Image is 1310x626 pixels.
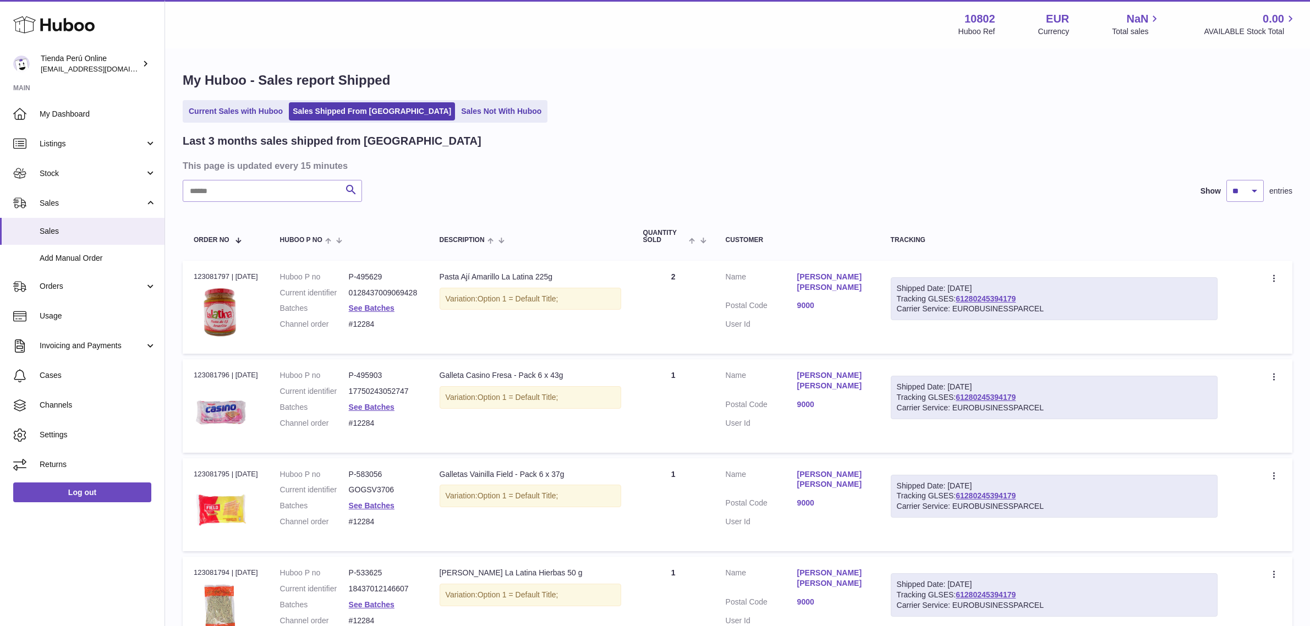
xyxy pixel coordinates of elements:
[897,283,1212,294] div: Shipped Date: [DATE]
[897,481,1212,491] div: Shipped Date: [DATE]
[891,277,1218,321] div: Tracking GLSES:
[349,403,394,411] a: See Batches
[726,616,797,626] dt: User Id
[440,485,621,507] div: Variation:
[40,430,156,440] span: Settings
[349,501,394,510] a: See Batches
[726,498,797,511] dt: Postal Code
[194,272,258,282] div: 123081797 | [DATE]
[40,341,145,351] span: Invoicing and Payments
[40,400,156,410] span: Channels
[797,370,869,391] a: [PERSON_NAME] [PERSON_NAME]
[440,584,621,606] div: Variation:
[349,386,418,397] dd: 17750243052747
[349,304,394,312] a: See Batches
[478,590,558,599] span: Option 1 = Default Title;
[349,469,418,480] dd: P-583056
[1204,26,1297,37] span: AVAILABLE Stock Total
[797,469,869,490] a: [PERSON_NAME] [PERSON_NAME]
[726,319,797,330] dt: User Id
[40,168,145,179] span: Stock
[194,568,258,578] div: 123081794 | [DATE]
[40,198,145,208] span: Sales
[1112,12,1161,37] a: NaN Total sales
[440,568,621,578] div: [PERSON_NAME] La Latina Hierbas 50 g
[289,102,455,120] a: Sales Shipped From [GEOGRAPHIC_DATA]
[1201,186,1221,196] label: Show
[726,418,797,429] dt: User Id
[440,237,485,244] span: Description
[41,53,140,74] div: Tienda Perú Online
[891,237,1218,244] div: Tracking
[726,237,869,244] div: Customer
[726,272,797,295] dt: Name
[349,568,418,578] dd: P-533625
[726,568,797,591] dt: Name
[897,304,1212,314] div: Carrier Service: EUROBUSINESSPARCEL
[891,475,1218,518] div: Tracking GLSES:
[194,370,258,380] div: 123081796 | [DATE]
[726,597,797,610] dt: Postal Code
[349,584,418,594] dd: 18437012146607
[349,600,394,609] a: See Batches
[797,597,869,607] a: 9000
[194,482,249,537] img: galleta-field-vainilla-bolsa-de-06-unidades.jpg
[185,102,287,120] a: Current Sales with Huboo
[632,261,715,354] td: 2
[440,386,621,409] div: Variation:
[194,285,249,340] img: Pasta-de-Aji-Amarillo-La-Latina-A.jpg
[280,319,349,330] dt: Channel order
[280,584,349,594] dt: Current identifier
[280,616,349,626] dt: Channel order
[183,134,481,149] h2: Last 3 months sales shipped from [GEOGRAPHIC_DATA]
[280,568,349,578] dt: Huboo P no
[280,517,349,527] dt: Channel order
[891,573,1218,617] div: Tracking GLSES:
[13,482,151,502] a: Log out
[797,399,869,410] a: 9000
[194,384,249,439] img: bolsa-casino-fresa.jpg
[958,26,995,37] div: Huboo Ref
[349,616,418,626] dd: #12284
[797,272,869,293] a: [PERSON_NAME] [PERSON_NAME]
[457,102,545,120] a: Sales Not With Huboo
[956,590,1016,599] a: 61280245394179
[280,485,349,495] dt: Current identifier
[726,399,797,413] dt: Postal Code
[897,600,1212,611] div: Carrier Service: EUROBUSINESSPARCEL
[897,403,1212,413] div: Carrier Service: EUROBUSINESSPARCEL
[349,485,418,495] dd: GOGSV3706
[797,300,869,311] a: 9000
[1126,12,1148,26] span: NaN
[1046,12,1069,26] strong: EUR
[797,568,869,589] a: [PERSON_NAME] [PERSON_NAME]
[40,370,156,381] span: Cases
[349,418,418,429] dd: #12284
[964,12,995,26] strong: 10802
[183,160,1290,172] h3: This page is updated every 15 minutes
[956,294,1016,303] a: 61280245394179
[726,469,797,493] dt: Name
[726,300,797,314] dt: Postal Code
[897,579,1212,590] div: Shipped Date: [DATE]
[956,491,1016,500] a: 61280245394179
[1263,12,1284,26] span: 0.00
[1038,26,1070,37] div: Currency
[726,517,797,527] dt: User Id
[194,237,229,244] span: Order No
[40,253,156,263] span: Add Manual Order
[726,370,797,394] dt: Name
[956,393,1016,402] a: 61280245394179
[478,491,558,500] span: Option 1 = Default Title;
[632,458,715,551] td: 1
[280,237,322,244] span: Huboo P no
[349,517,418,527] dd: #12284
[897,501,1212,512] div: Carrier Service: EUROBUSINESSPARCEL
[478,294,558,303] span: Option 1 = Default Title;
[41,64,162,73] span: [EMAIL_ADDRESS][DOMAIN_NAME]
[891,376,1218,419] div: Tracking GLSES:
[440,288,621,310] div: Variation:
[40,459,156,470] span: Returns
[349,288,418,298] dd: 0128437009069428
[349,319,418,330] dd: #12284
